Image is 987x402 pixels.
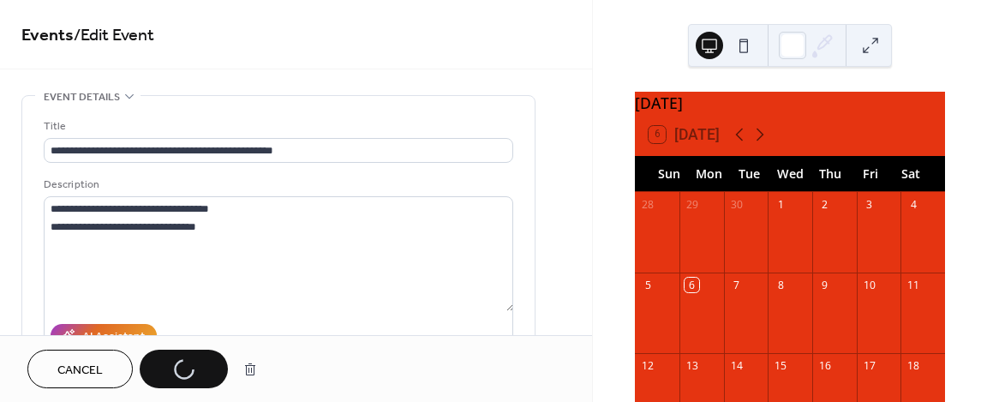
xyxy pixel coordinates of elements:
[74,19,154,52] span: / Edit Event
[44,117,510,135] div: Title
[774,358,788,373] div: 15
[57,362,103,380] span: Cancel
[685,278,699,292] div: 6
[82,328,145,346] div: AI Assistant
[811,156,851,191] div: Thu
[44,176,510,194] div: Description
[641,197,655,212] div: 28
[862,278,876,292] div: 10
[774,197,788,212] div: 1
[891,156,931,191] div: Sat
[817,197,832,212] div: 2
[649,156,689,191] div: Sun
[770,156,811,191] div: Wed
[27,350,133,388] button: Cancel
[862,197,876,212] div: 3
[729,358,744,373] div: 14
[817,358,832,373] div: 16
[44,88,120,106] span: Event details
[641,358,655,373] div: 12
[774,278,788,292] div: 8
[689,156,729,191] div: Mon
[817,278,832,292] div: 9
[635,92,945,114] div: [DATE]
[851,156,891,191] div: Fri
[641,278,655,292] div: 5
[906,278,921,292] div: 11
[51,324,157,347] button: AI Assistant
[862,358,876,373] div: 17
[906,358,921,373] div: 18
[685,358,699,373] div: 13
[729,278,744,292] div: 7
[729,156,769,191] div: Tue
[729,197,744,212] div: 30
[685,197,699,212] div: 29
[906,197,921,212] div: 4
[21,19,74,52] a: Events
